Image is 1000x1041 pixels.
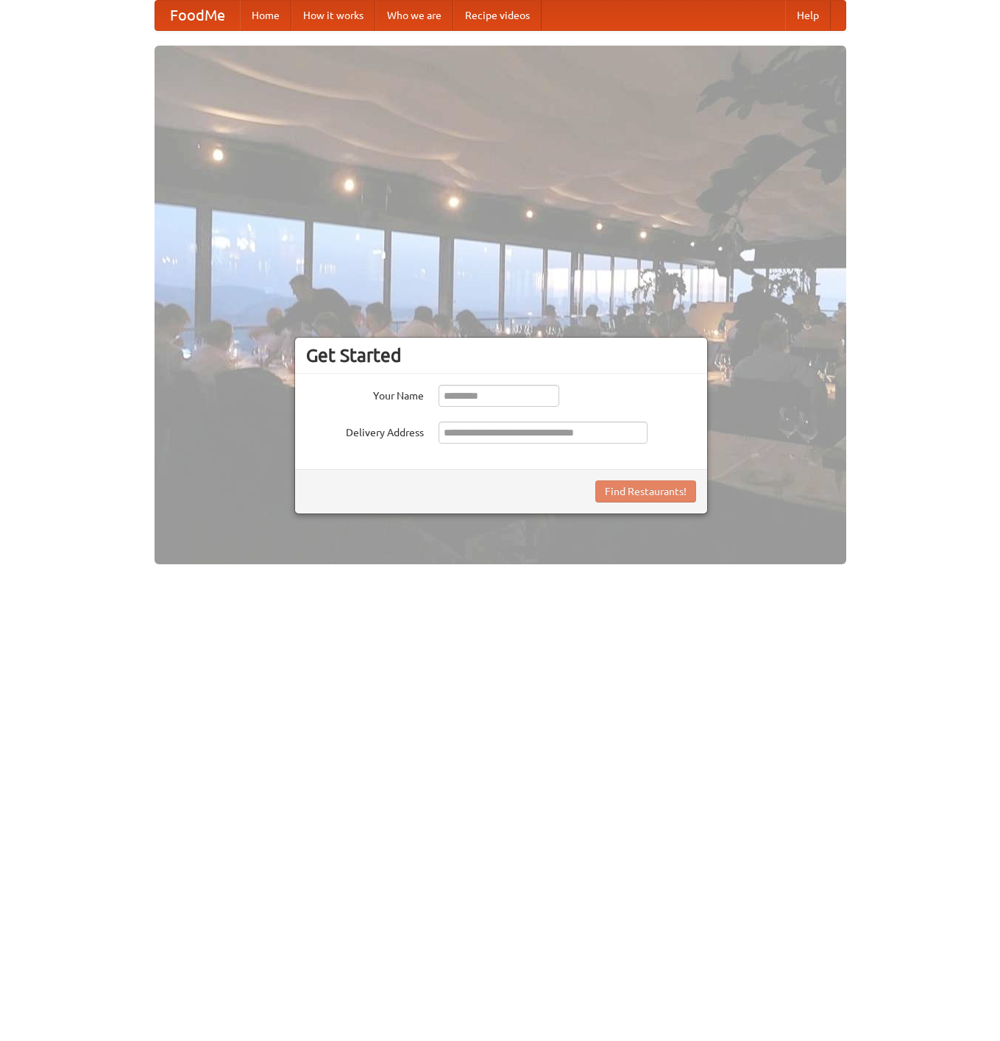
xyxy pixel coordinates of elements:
[595,480,696,502] button: Find Restaurants!
[306,422,424,440] label: Delivery Address
[375,1,453,30] a: Who we are
[291,1,375,30] a: How it works
[785,1,831,30] a: Help
[453,1,542,30] a: Recipe videos
[155,1,240,30] a: FoodMe
[306,385,424,403] label: Your Name
[240,1,291,30] a: Home
[306,344,696,366] h3: Get Started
